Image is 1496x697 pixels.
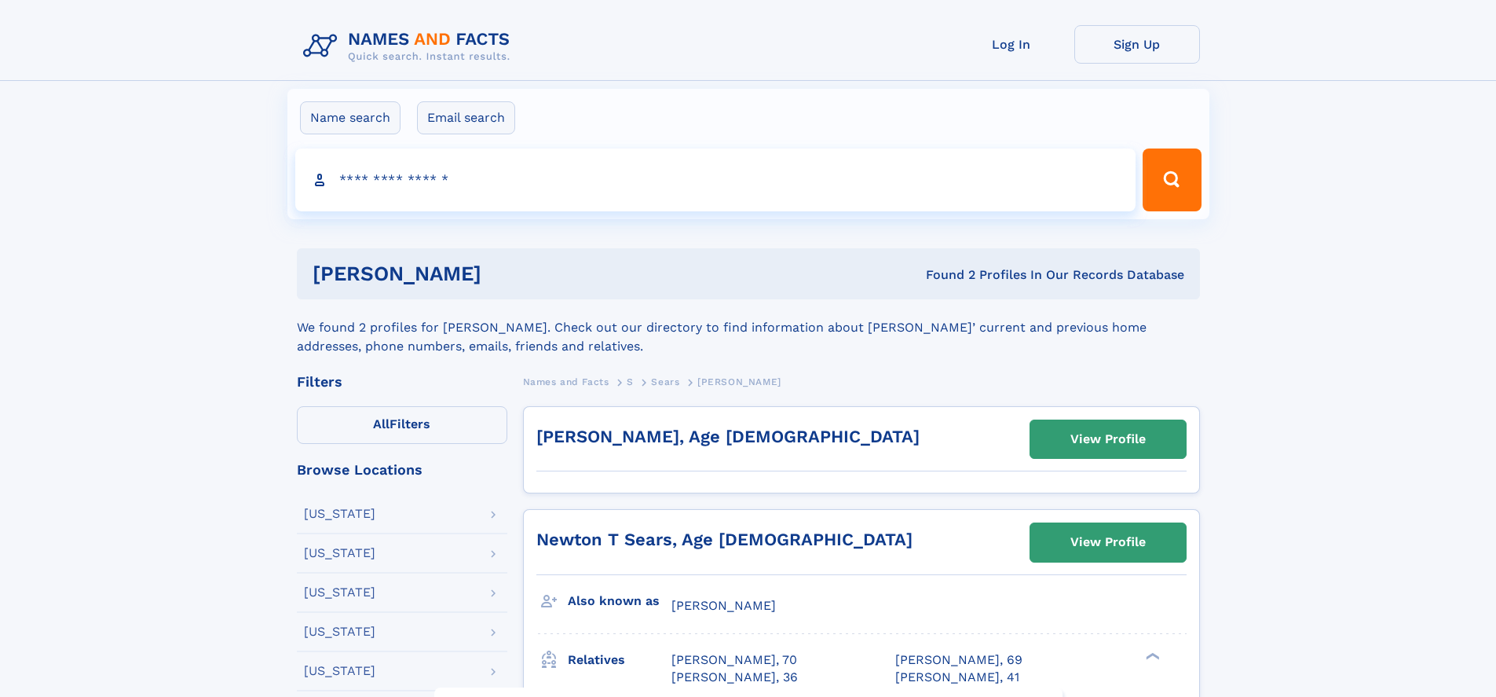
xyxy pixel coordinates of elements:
div: We found 2 profiles for [PERSON_NAME]. Check out our directory to find information about [PERSON_... [297,299,1200,356]
a: View Profile [1030,420,1186,458]
div: View Profile [1070,524,1146,560]
a: [PERSON_NAME], 69 [895,651,1022,669]
span: [PERSON_NAME] [697,376,781,387]
span: [PERSON_NAME] [671,598,776,613]
a: Sign Up [1074,25,1200,64]
a: [PERSON_NAME], Age [DEMOGRAPHIC_DATA] [536,427,920,446]
div: ❯ [1142,651,1161,661]
label: Filters [297,406,507,444]
div: [US_STATE] [304,625,375,638]
a: [PERSON_NAME], 41 [895,669,1019,686]
a: [PERSON_NAME], 70 [671,651,797,669]
div: Browse Locations [297,463,507,477]
h3: Relatives [568,647,671,673]
h3: Also known as [568,588,671,614]
a: Log In [949,25,1074,64]
div: Filters [297,375,507,389]
label: Email search [417,101,515,134]
div: [US_STATE] [304,586,375,599]
span: S [627,376,634,387]
a: [PERSON_NAME], 36 [671,669,798,686]
a: Newton T Sears, Age [DEMOGRAPHIC_DATA] [536,530,913,549]
a: Sears [651,372,679,391]
input: search input [295,149,1136,211]
a: Names and Facts [523,372,609,391]
label: Name search [300,101,401,134]
div: [US_STATE] [304,547,375,559]
span: All [373,416,390,431]
span: Sears [651,376,679,387]
div: [US_STATE] [304,508,375,520]
a: S [627,372,634,391]
button: Search Button [1143,149,1201,211]
h1: [PERSON_NAME] [313,264,704,284]
img: Logo Names and Facts [297,25,523,68]
div: View Profile [1070,421,1146,457]
a: View Profile [1030,523,1186,561]
div: [US_STATE] [304,665,375,677]
div: Found 2 Profiles In Our Records Database [704,266,1184,284]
